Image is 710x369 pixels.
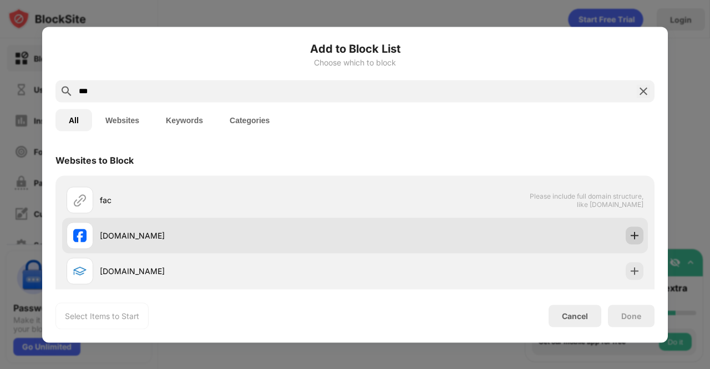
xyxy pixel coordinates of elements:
img: favicons [73,264,87,277]
img: favicons [73,229,87,242]
button: Keywords [153,109,216,131]
span: Please include full domain structure, like [DOMAIN_NAME] [529,191,643,208]
img: search-close [637,84,650,98]
button: Websites [92,109,153,131]
div: [DOMAIN_NAME] [100,265,355,277]
div: [DOMAIN_NAME] [100,230,355,241]
div: Done [621,311,641,320]
div: Choose which to block [55,58,655,67]
img: search.svg [60,84,73,98]
img: url.svg [73,193,87,206]
button: All [55,109,92,131]
div: fac [100,194,355,206]
button: Categories [216,109,283,131]
div: Cancel [562,311,588,321]
div: Select Items to Start [65,310,139,321]
h6: Add to Block List [55,40,655,57]
div: Websites to Block [55,154,134,165]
